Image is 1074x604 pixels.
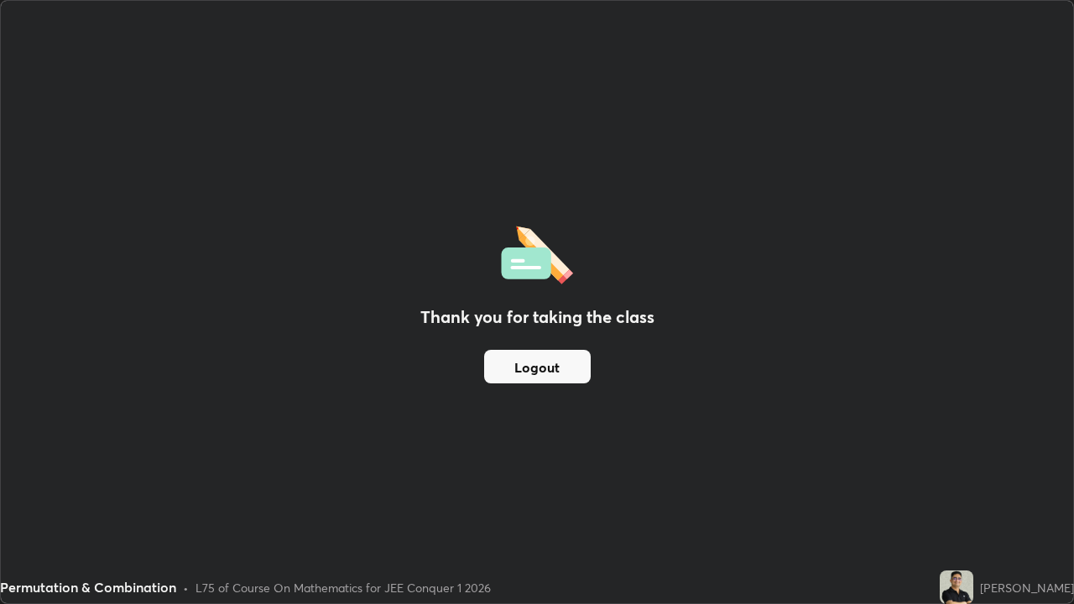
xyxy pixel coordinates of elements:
[183,579,189,596] div: •
[940,570,973,604] img: 80a8f8f514494e9a843945b90b7e7503.jpg
[196,579,491,596] div: L75 of Course On Mathematics for JEE Conquer 1 2026
[420,305,654,330] h2: Thank you for taking the class
[980,579,1074,596] div: [PERSON_NAME]
[484,350,591,383] button: Logout
[501,221,573,284] img: offlineFeedback.1438e8b3.svg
